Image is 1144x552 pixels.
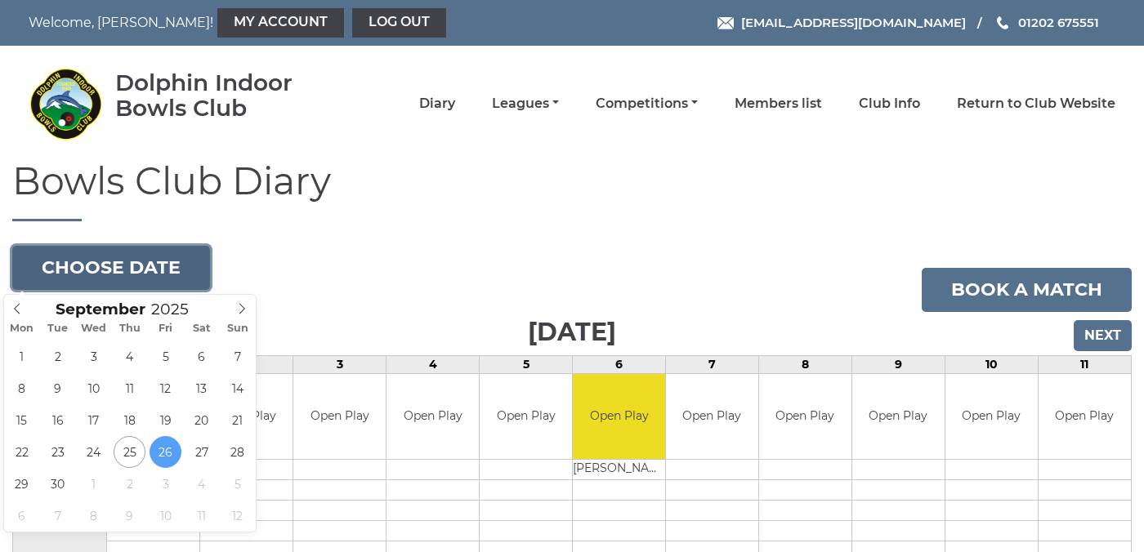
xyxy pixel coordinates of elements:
td: Open Play [666,374,758,460]
div: Dolphin Indoor Bowls Club [115,70,340,121]
input: Scroll to increment [145,300,209,318]
span: Sun [220,323,256,334]
span: September 1, 2025 [6,341,38,372]
span: October 5, 2025 [221,468,253,500]
span: September 17, 2025 [78,404,109,436]
span: September 10, 2025 [78,372,109,404]
button: Choose date [12,246,210,290]
input: Next [1074,320,1132,351]
a: Leagues [492,95,559,113]
span: September 27, 2025 [185,436,217,468]
span: October 11, 2025 [185,500,217,532]
span: September 11, 2025 [114,372,145,404]
span: October 12, 2025 [221,500,253,532]
span: October 2, 2025 [114,468,145,500]
span: Tue [40,323,76,334]
td: 6 [573,355,666,373]
span: September 23, 2025 [42,436,74,468]
span: October 4, 2025 [185,468,217,500]
a: Club Info [859,95,920,113]
span: September 13, 2025 [185,372,217,404]
span: September 8, 2025 [6,372,38,404]
td: Open Play [293,374,386,460]
td: 7 [666,355,759,373]
nav: Welcome, [PERSON_NAME]! [29,8,467,38]
span: September 4, 2025 [114,341,145,372]
span: September 19, 2025 [150,404,181,436]
span: Scroll to increment [56,302,145,318]
span: September 14, 2025 [221,372,253,404]
span: October 8, 2025 [78,500,109,532]
td: [PERSON_NAME] [573,460,665,480]
td: Open Play [1039,374,1131,460]
td: 9 [851,355,945,373]
span: Sat [184,323,220,334]
span: September 20, 2025 [185,404,217,436]
span: 01202 675551 [1018,15,1099,30]
span: September 28, 2025 [221,436,253,468]
a: Book a match [922,268,1132,312]
span: October 7, 2025 [42,500,74,532]
img: Phone us [997,16,1008,29]
span: September 30, 2025 [42,468,74,500]
td: Open Play [573,374,665,460]
span: September 21, 2025 [221,404,253,436]
span: Mon [4,323,40,334]
td: 4 [387,355,480,373]
a: Members list [735,95,822,113]
a: Phone us 01202 675551 [994,13,1099,32]
span: October 6, 2025 [6,500,38,532]
span: September 5, 2025 [150,341,181,372]
span: Thu [112,323,148,334]
td: Open Play [759,374,851,460]
a: Log out [352,8,446,38]
span: September 9, 2025 [42,372,74,404]
td: Open Play [852,374,945,460]
span: September 7, 2025 [221,341,253,372]
td: 5 [480,355,573,373]
span: October 10, 2025 [150,500,181,532]
a: Competitions [596,95,698,113]
a: Diary [419,95,455,113]
a: Email [EMAIL_ADDRESS][DOMAIN_NAME] [717,13,966,32]
span: September 15, 2025 [6,404,38,436]
td: Open Play [480,374,572,460]
span: Fri [148,323,184,334]
span: September 26, 2025 [150,436,181,468]
span: September 6, 2025 [185,341,217,372]
td: 8 [758,355,851,373]
span: October 3, 2025 [150,468,181,500]
span: September 29, 2025 [6,468,38,500]
span: [EMAIL_ADDRESS][DOMAIN_NAME] [741,15,966,30]
span: September 2, 2025 [42,341,74,372]
span: October 1, 2025 [78,468,109,500]
span: Wed [76,323,112,334]
span: September 3, 2025 [78,341,109,372]
span: September 12, 2025 [150,372,181,404]
td: 11 [1038,355,1131,373]
td: Open Play [387,374,479,460]
span: October 9, 2025 [114,500,145,532]
span: September 25, 2025 [114,436,145,468]
td: 3 [293,355,387,373]
h1: Bowls Club Diary [12,161,1132,221]
span: September 16, 2025 [42,404,74,436]
img: Dolphin Indoor Bowls Club [29,67,102,140]
img: Email [717,17,734,29]
span: September 24, 2025 [78,436,109,468]
span: September 18, 2025 [114,404,145,436]
td: 10 [945,355,1038,373]
a: Return to Club Website [957,95,1115,113]
span: September 22, 2025 [6,436,38,468]
a: My Account [217,8,344,38]
td: Open Play [945,374,1038,460]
